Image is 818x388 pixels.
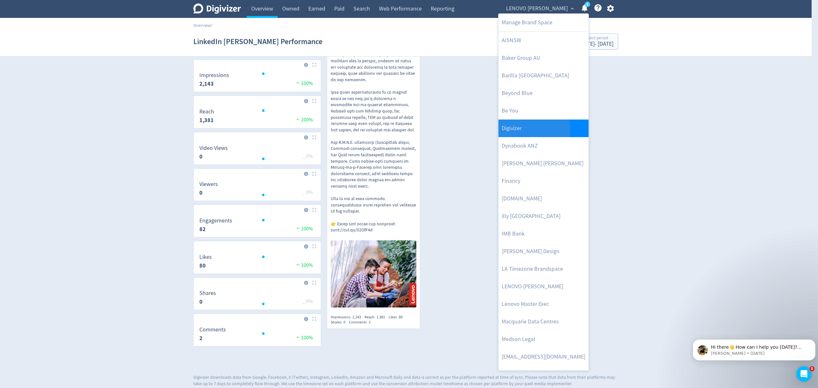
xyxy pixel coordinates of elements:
[3,13,125,35] div: message notification from Hugo, 3w ago. Hi there👋 How can I help you today? Hugo
[498,14,589,31] a: Manage Brand Space
[21,19,112,30] span: Hi there👋 How can I help you [DATE]? [PERSON_NAME]
[498,32,589,49] a: AISNSW
[498,172,589,190] a: Financy
[796,366,812,382] iframe: Intercom live chat
[690,326,818,371] iframe: Intercom notifications message
[21,25,117,30] p: Message from Hugo, sent 3w ago
[498,295,589,313] a: Lenovo Master Exec
[498,137,589,155] a: Dynabook ANZ
[809,366,814,371] span: 5
[498,155,589,172] a: [PERSON_NAME] [PERSON_NAME]
[498,260,589,278] a: LA Timezone Brandspace
[498,330,589,348] a: Medson Legal
[498,278,589,295] a: LENOVO [PERSON_NAME]
[498,49,589,67] a: Baker Group AU
[498,348,589,366] a: [EMAIL_ADDRESS][DOMAIN_NAME]
[498,67,589,84] a: Barilla [GEOGRAPHIC_DATA]
[498,190,589,207] a: [DOMAIN_NAME]
[498,225,589,243] a: IMB Bank
[498,120,589,137] a: Digivizer
[7,19,18,29] img: Profile image for Hugo
[498,102,589,120] a: Be You
[498,366,589,383] a: Optus [PERSON_NAME]
[498,84,589,102] a: Beyond Blue
[498,207,589,225] a: illy [GEOGRAPHIC_DATA]
[498,313,589,330] a: Macquarie Data Centres
[498,243,589,260] a: [PERSON_NAME] Design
